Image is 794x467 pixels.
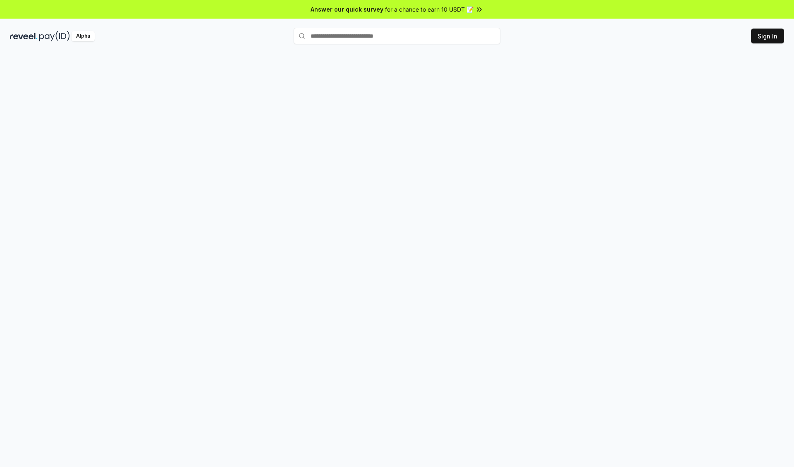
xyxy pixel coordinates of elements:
button: Sign In [751,29,784,43]
span: Answer our quick survey [311,5,383,14]
div: Alpha [72,31,95,41]
span: for a chance to earn 10 USDT 📝 [385,5,474,14]
img: pay_id [39,31,70,41]
img: reveel_dark [10,31,38,41]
